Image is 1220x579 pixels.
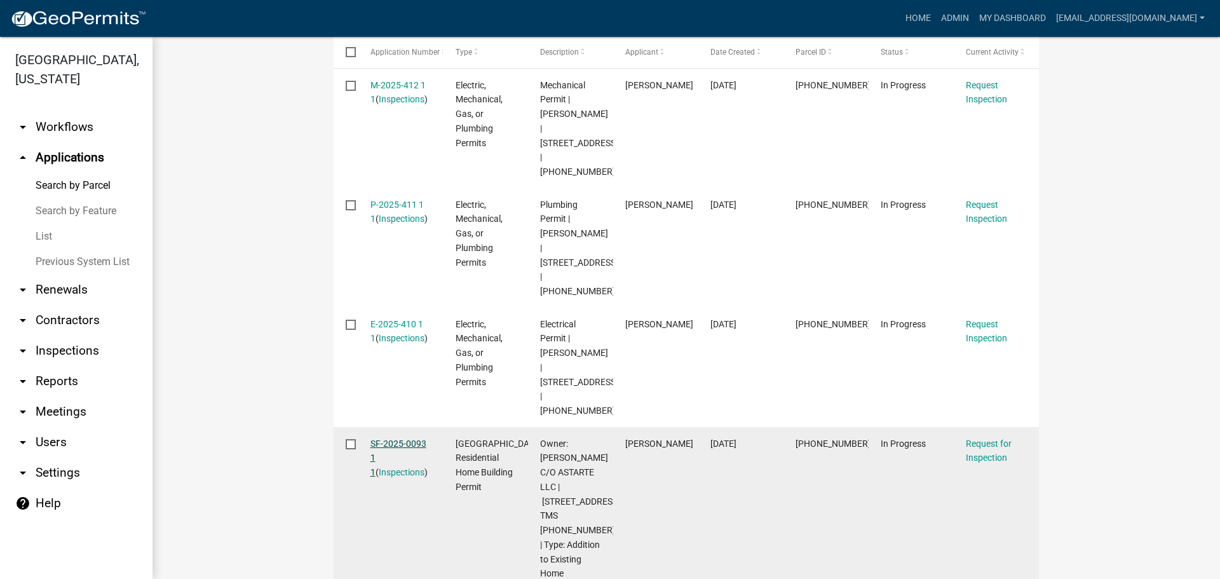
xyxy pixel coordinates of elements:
span: 135-00-00-058 [796,80,871,90]
a: Request for Inspection [966,439,1012,463]
datatable-header-cell: Parcel ID [783,37,869,67]
i: arrow_drop_up [15,150,30,165]
span: Owner: RASH MICHELE LEA C/O ASTARTE LLC | 90 AIRPORT RD | TMS 135-00-00-058 | Type: Addition to E... [540,439,624,579]
span: In Progress [881,200,926,210]
i: arrow_drop_down [15,404,30,419]
span: Description [540,48,579,57]
a: Admin [936,6,974,31]
datatable-header-cell: Current Activity [954,37,1039,67]
span: 135-00-00-058 [796,439,871,449]
a: Inspections [379,214,424,224]
a: Inspections [379,467,424,477]
a: SF-2025-0093 1 1 [370,439,426,478]
span: Mechanical Permit | Daniel Jachens | 90 AIRPORT RD | 135-00-00-058 [540,80,618,177]
span: Daniel Jachens [625,319,693,329]
span: Electric, Mechanical, Gas, or Plumbing Permits [456,80,503,148]
a: Request Inspection [966,319,1007,344]
datatable-header-cell: Date Created [698,37,783,67]
datatable-header-cell: Type [443,37,528,67]
span: Status [881,48,903,57]
span: 135-00-00-058 [796,200,871,210]
span: In Progress [881,319,926,329]
datatable-header-cell: Select [334,37,358,67]
i: arrow_drop_down [15,282,30,297]
span: 08/22/2025 [710,80,736,90]
span: Applicant [625,48,658,57]
a: Inspections [379,333,424,343]
span: In Progress [881,80,926,90]
datatable-header-cell: Applicant [613,37,698,67]
span: Electric, Mechanical, Gas, or Plumbing Permits [456,319,503,387]
span: Parcel ID [796,48,826,57]
span: Current Activity [966,48,1019,57]
i: arrow_drop_down [15,119,30,135]
div: ( ) [370,198,431,227]
span: 08/22/2025 [710,319,736,329]
a: M-2025-412 1 1 [370,80,426,105]
i: arrow_drop_down [15,435,30,450]
span: Type [456,48,472,57]
span: Electrical Permit | Daniel Jachens | 90 AIRPORT RD | 135-00-00-058 [540,319,618,416]
span: Abbeville County Residential Home Building Permit [456,439,541,492]
a: P-2025-411 1 1 [370,200,424,224]
div: ( ) [370,317,431,346]
a: [EMAIL_ADDRESS][DOMAIN_NAME] [1051,6,1210,31]
i: arrow_drop_down [15,313,30,328]
span: 08/08/2025 [710,439,736,449]
div: ( ) [370,437,431,480]
a: Request Inspection [966,200,1007,224]
i: help [15,496,30,511]
datatable-header-cell: Status [869,37,954,67]
span: 135-00-00-058 [796,319,871,329]
datatable-header-cell: Application Number [358,37,443,67]
div: ( ) [370,78,431,107]
a: E-2025-410 1 1 [370,319,423,344]
i: arrow_drop_down [15,374,30,389]
span: Application Number [370,48,440,57]
i: arrow_drop_down [15,465,30,480]
span: Daniel Jachens [625,80,693,90]
a: Request Inspection [966,80,1007,105]
a: My Dashboard [974,6,1051,31]
i: arrow_drop_down [15,343,30,358]
span: In Progress [881,439,926,449]
span: Daniel Jachens [625,200,693,210]
span: Date Created [710,48,755,57]
span: Daniel Jachens [625,439,693,449]
a: Inspections [379,94,424,104]
span: Electric, Mechanical, Gas, or Plumbing Permits [456,200,503,268]
a: Home [900,6,936,31]
datatable-header-cell: Description [528,37,613,67]
span: 08/22/2025 [710,200,736,210]
span: Plumbing Permit | Daniel Jachens | 90 AIRPORT RD | 135-00-00-058 [540,200,618,297]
